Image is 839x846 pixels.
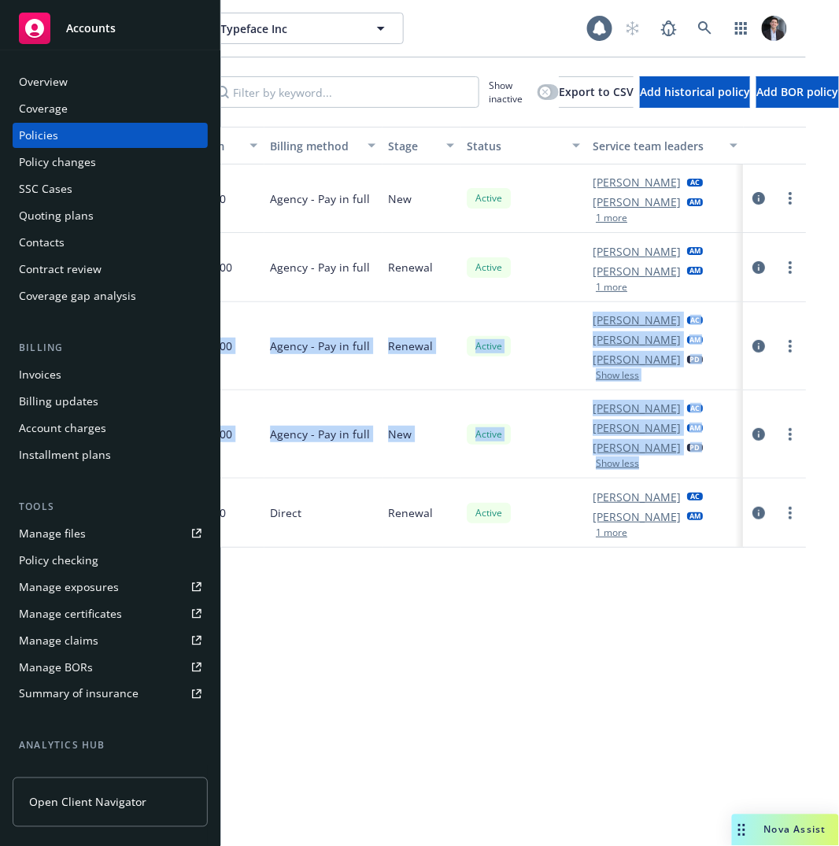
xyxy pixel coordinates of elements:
[270,504,301,521] span: Direct
[640,76,750,108] button: Add historical policy
[19,655,93,680] div: Manage BORs
[264,127,382,164] button: Billing method
[593,263,681,279] a: [PERSON_NAME]
[756,84,839,99] span: Add BOR policy
[593,174,681,190] a: [PERSON_NAME]
[19,442,111,467] div: Installment plans
[13,442,208,467] a: Installment plans
[593,508,681,525] a: [PERSON_NAME]
[460,127,586,164] button: Status
[19,548,98,573] div: Policy checking
[473,506,505,520] span: Active
[270,138,358,154] div: Billing method
[19,628,98,653] div: Manage claims
[586,127,744,164] button: Service team leaders
[13,521,208,546] a: Manage files
[593,312,681,328] a: [PERSON_NAME]
[559,76,634,108] button: Export to CSV
[781,189,800,208] a: more
[270,426,370,442] span: Agency - Pay in full
[19,362,61,387] div: Invoices
[29,794,146,811] span: Open Client Navigator
[596,213,627,223] button: 1 more
[13,548,208,573] a: Policy checking
[593,138,720,154] div: Service team leaders
[66,22,116,35] span: Accounts
[19,601,122,626] div: Manage certificates
[13,96,208,121] a: Coverage
[749,258,768,277] a: circleInformation
[749,425,768,444] a: circleInformation
[207,76,479,108] input: Filter by keyword...
[220,20,357,37] span: Typeface Inc
[13,682,208,707] a: Summary of insurance
[473,260,505,275] span: Active
[596,528,627,538] button: 1 more
[593,489,681,505] a: [PERSON_NAME]
[13,230,208,255] a: Contacts
[19,230,65,255] div: Contacts
[19,760,150,785] div: Loss summary generator
[749,189,768,208] a: circleInformation
[781,337,800,356] a: more
[270,259,370,275] span: Agency - Pay in full
[596,371,639,380] button: Show less
[593,400,681,416] a: [PERSON_NAME]
[489,79,531,105] span: Show inactive
[781,258,800,277] a: more
[732,815,752,846] div: Drag to move
[596,283,627,292] button: 1 more
[13,574,208,600] a: Manage exposures
[640,84,750,99] span: Add historical policy
[388,190,412,207] span: New
[388,338,433,354] span: Renewal
[19,96,68,121] div: Coverage
[19,682,139,707] div: Summary of insurance
[764,823,826,837] span: Nova Assist
[13,760,208,785] a: Loss summary generator
[270,190,370,207] span: Agency - Pay in full
[13,499,208,515] div: Tools
[559,84,634,99] span: Export to CSV
[593,243,681,260] a: [PERSON_NAME]
[13,283,208,308] a: Coverage gap analysis
[473,427,505,441] span: Active
[19,203,94,228] div: Quoting plans
[19,150,96,175] div: Policy changes
[270,338,370,354] span: Agency - Pay in full
[762,16,787,41] img: photo
[19,176,72,201] div: SSC Cases
[13,340,208,356] div: Billing
[593,439,681,456] a: [PERSON_NAME]
[653,13,685,44] a: Report a Bug
[726,13,757,44] a: Switch app
[19,283,136,308] div: Coverage gap analysis
[689,13,721,44] a: Search
[749,504,768,523] a: circleInformation
[13,6,208,50] a: Accounts
[388,138,437,154] div: Stage
[593,331,681,348] a: [PERSON_NAME]
[13,601,208,626] a: Manage certificates
[388,426,412,442] span: New
[596,459,639,468] button: Show less
[13,416,208,441] a: Account charges
[473,339,505,353] span: Active
[13,176,208,201] a: SSC Cases
[732,815,839,846] button: Nova Assist
[19,521,86,546] div: Manage files
[207,13,404,44] button: Typeface Inc
[617,13,649,44] a: Start snowing
[13,738,208,754] div: Analytics hub
[13,123,208,148] a: Policies
[749,337,768,356] a: circleInformation
[13,389,208,414] a: Billing updates
[467,138,563,154] div: Status
[19,69,68,94] div: Overview
[388,259,433,275] span: Renewal
[19,389,98,414] div: Billing updates
[19,123,58,148] div: Policies
[593,419,681,436] a: [PERSON_NAME]
[593,351,681,368] a: [PERSON_NAME]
